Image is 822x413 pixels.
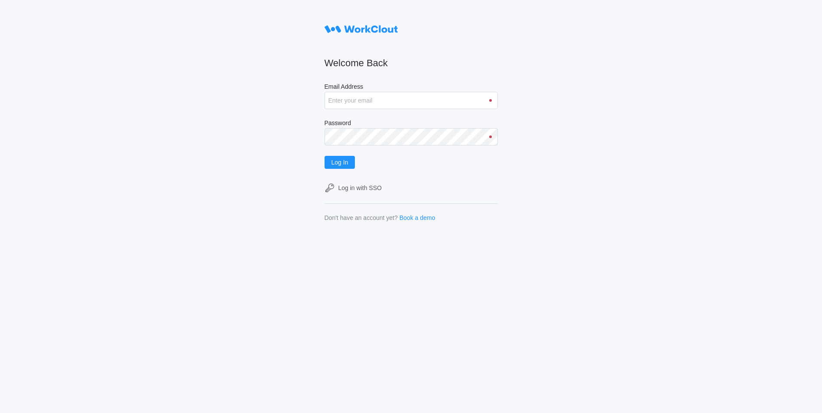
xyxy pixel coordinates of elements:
input: Enter your email [325,92,498,109]
span: Log In [331,159,348,165]
a: Log in with SSO [325,183,498,193]
a: Book a demo [400,214,435,221]
label: Email Address [325,83,498,92]
h2: Welcome Back [325,57,498,69]
label: Password [325,119,498,128]
div: Log in with SSO [338,184,382,191]
button: Log In [325,156,355,169]
div: Don't have an account yet? [325,214,398,221]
